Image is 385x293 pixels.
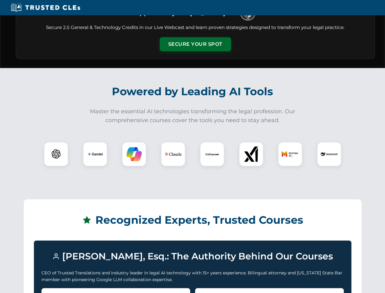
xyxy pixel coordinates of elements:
[278,142,302,166] div: Mistral AI
[83,142,107,166] div: Gemini
[282,146,299,163] img: Mistral AI Logo
[321,146,338,163] img: DeepSeek Logo
[44,142,68,166] div: ChatGPT
[87,146,103,162] img: Gemini Logo
[205,146,220,162] img: CoCounsel Logo
[239,142,263,166] div: xAI
[160,37,231,51] button: Secure Your Spot
[86,107,299,125] p: Master the essential AI technologies transforming the legal profession. Our comprehensive courses...
[23,24,367,31] p: Secure 2.5 General & Technology Credits in our Live Webcast and learn proven strategies designed ...
[9,3,82,12] img: Trusted CLEs
[165,146,182,163] img: Claude Logo
[127,146,142,162] img: Copilot Logo
[122,142,146,166] div: Copilot
[317,142,341,166] div: DeepSeek
[24,81,362,102] h2: Powered by Leading AI Tools
[41,269,344,283] p: CEO of Trusted Translations and industry leader in legal AI technology with 15+ years experience....
[200,142,224,166] div: CoCounsel
[244,146,259,162] img: xAI Logo
[41,248,344,265] h3: [PERSON_NAME], Esq.: The Authority Behind Our Courses
[161,142,185,166] div: Claude
[34,209,351,231] h2: Recognized Experts, Trusted Courses
[47,145,65,163] img: ChatGPT Logo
